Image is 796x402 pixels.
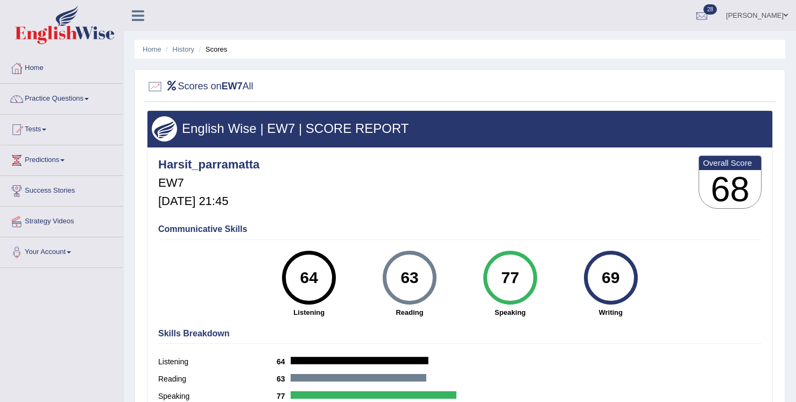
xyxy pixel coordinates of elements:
[390,255,429,300] div: 63
[703,158,757,167] b: Overall Score
[147,79,253,95] h2: Scores on All
[158,224,762,234] h4: Communicative Skills
[152,116,177,142] img: wings.png
[490,255,530,300] div: 77
[1,176,123,203] a: Success Stories
[222,81,243,91] b: EW7
[158,329,762,338] h4: Skills Breakdown
[566,307,656,318] strong: Writing
[1,145,123,172] a: Predictions
[158,373,277,385] label: Reading
[158,356,277,368] label: Listening
[703,4,717,15] span: 28
[158,158,259,171] h4: Harsit_parramatta
[277,375,291,383] b: 63
[264,307,354,318] strong: Listening
[1,53,123,80] a: Home
[158,391,277,402] label: Speaking
[1,237,123,264] a: Your Account
[277,357,291,366] b: 64
[196,44,228,54] li: Scores
[1,207,123,234] a: Strategy Videos
[158,177,259,189] h5: EW7
[277,392,291,400] b: 77
[290,255,329,300] div: 64
[699,170,761,209] h3: 68
[591,255,630,300] div: 69
[1,115,123,142] a: Tests
[143,45,161,53] a: Home
[173,45,194,53] a: History
[152,122,768,136] h3: English Wise | EW7 | SCORE REPORT
[365,307,455,318] strong: Reading
[158,195,259,208] h5: [DATE] 21:45
[1,84,123,111] a: Practice Questions
[465,307,555,318] strong: Speaking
